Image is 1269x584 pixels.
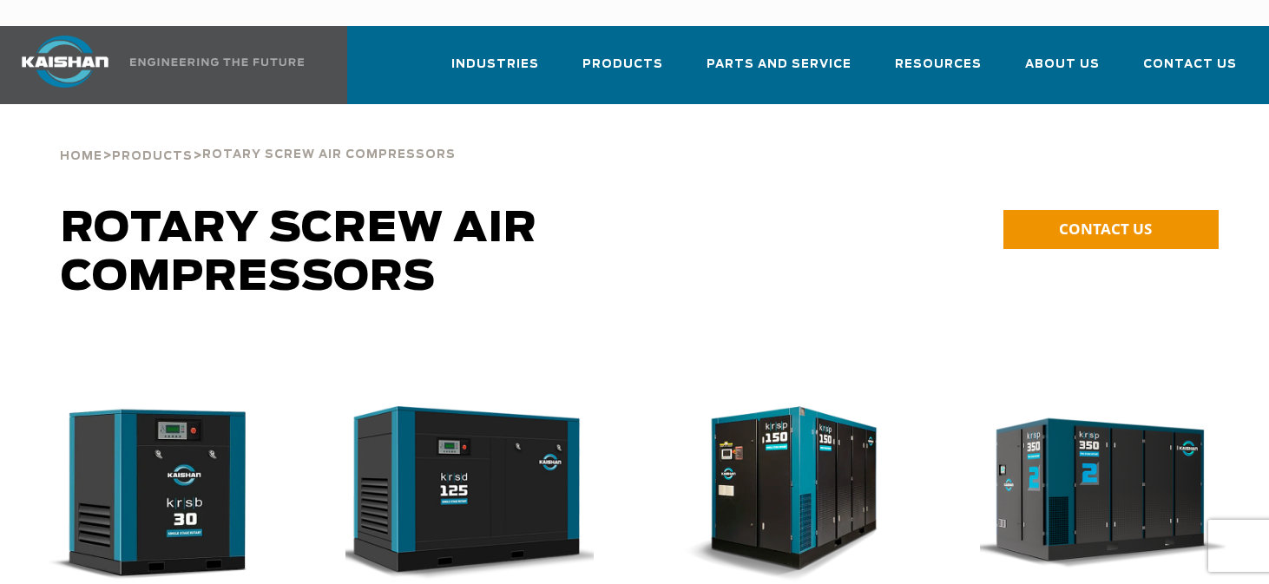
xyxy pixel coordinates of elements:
[345,406,608,582] div: krsd125
[130,58,304,66] img: Engineering the future
[707,55,851,75] span: Parts and Service
[649,406,911,582] img: krsp150
[1025,42,1100,101] a: About Us
[895,42,982,101] a: Resources
[202,149,456,161] span: Rotary Screw Air Compressors
[451,42,539,101] a: Industries
[451,55,539,75] span: Industries
[1003,210,1219,249] a: CONTACT US
[112,151,193,162] span: Products
[707,42,851,101] a: Parts and Service
[15,406,277,582] img: krsb30
[60,151,102,162] span: Home
[1143,55,1237,75] span: Contact Us
[967,406,1229,582] img: krsp350
[1025,55,1100,75] span: About Us
[980,406,1242,582] div: krsp350
[895,55,982,75] span: Resources
[1059,219,1152,239] span: CONTACT US
[662,406,924,582] div: krsp150
[60,148,102,163] a: Home
[28,406,290,582] div: krsb30
[112,148,193,163] a: Products
[332,406,595,582] img: krsd125
[582,55,663,75] span: Products
[1143,42,1237,101] a: Contact Us
[60,104,456,170] div: > >
[582,42,663,101] a: Products
[61,208,537,299] span: Rotary Screw Air Compressors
